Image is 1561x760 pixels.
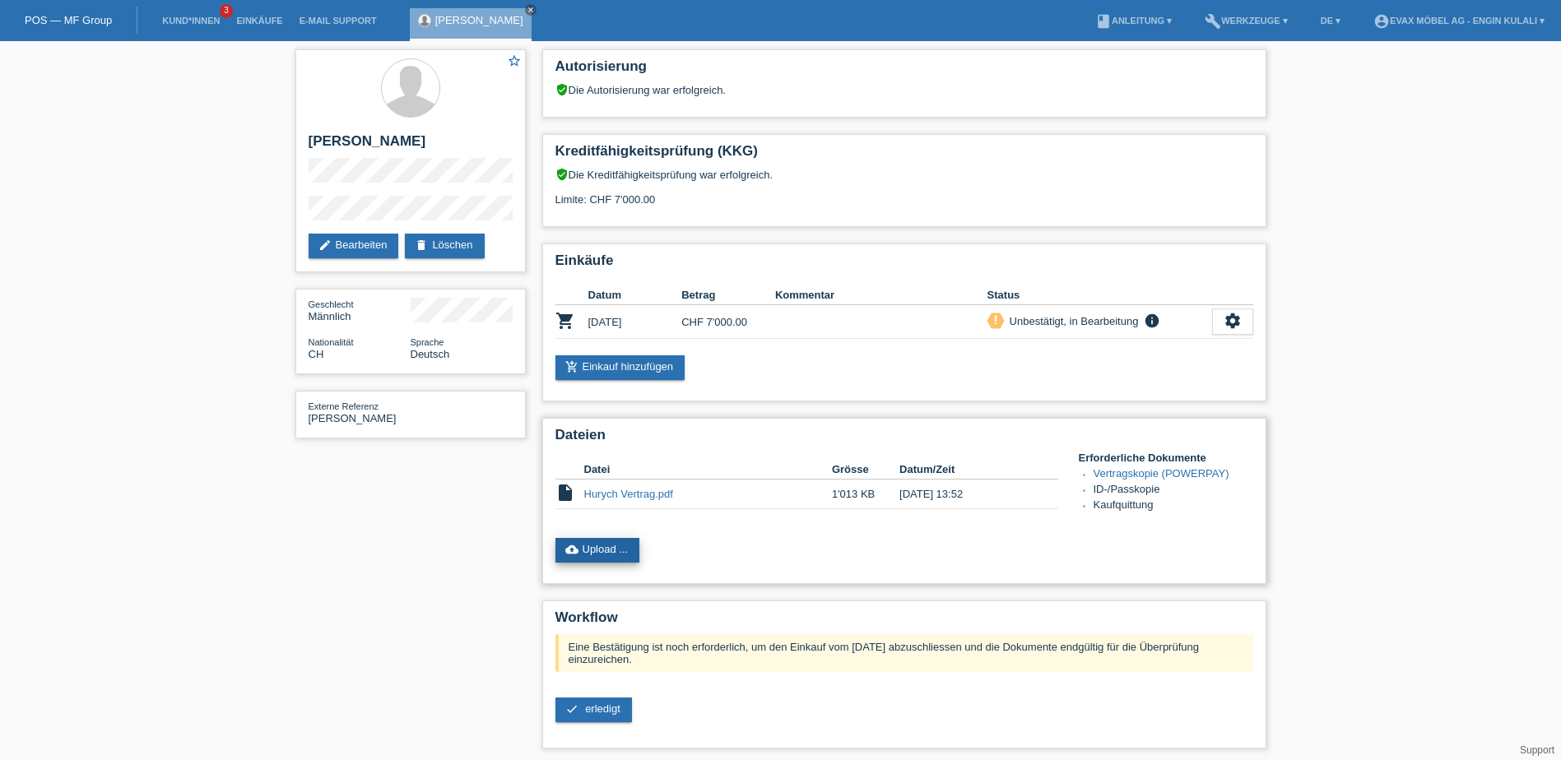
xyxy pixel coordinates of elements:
i: delete [415,239,428,252]
h2: Einkäufe [555,253,1253,277]
td: 1'013 KB [832,480,899,509]
i: verified_user [555,83,569,96]
a: editBearbeiten [309,234,399,258]
div: Die Kreditfähigkeitsprüfung war erfolgreich. Limite: CHF 7'000.00 [555,168,1253,218]
span: Geschlecht [309,299,354,309]
div: Unbestätigt, in Bearbeitung [1005,313,1139,330]
th: Betrag [681,285,775,305]
h2: [PERSON_NAME] [309,133,513,158]
th: Status [987,285,1212,305]
a: E-Mail Support [291,16,385,25]
i: build [1205,13,1221,30]
a: Hurych Vertrag.pdf [584,488,673,500]
i: insert_drive_file [555,483,575,503]
a: buildWerkzeuge ▾ [1196,16,1296,25]
th: Datum/Zeit [899,460,1034,480]
span: 3 [220,4,233,18]
th: Kommentar [775,285,987,305]
i: edit [318,239,332,252]
div: Männlich [309,298,411,322]
a: check erledigt [555,697,632,722]
li: ID-/Passkopie [1094,483,1253,498]
h2: Workflow [555,609,1253,634]
span: erledigt [585,702,620,715]
span: Externe Referenz [309,401,379,411]
i: close [527,6,535,14]
div: Die Autorisierung war erfolgreich. [555,83,1253,96]
i: info [1142,313,1162,329]
span: Deutsch [411,348,450,360]
td: [DATE] 13:52 [899,480,1034,509]
a: cloud_uploadUpload ... [555,538,640,563]
a: Einkäufe [228,16,290,25]
a: account_circleEVAX Möbel AG - Engin Kulali ▾ [1365,16,1553,25]
i: book [1095,13,1112,30]
span: Sprache [411,337,444,347]
td: [DATE] [588,305,682,339]
h2: Autorisierung [555,58,1253,83]
a: deleteLöschen [405,234,484,258]
span: Schweiz [309,348,324,360]
a: Kund*innen [154,16,228,25]
i: star_border [507,53,522,68]
h2: Kreditfähigkeitsprüfung (KKG) [555,143,1253,168]
a: bookAnleitung ▾ [1087,16,1180,25]
a: POS — MF Group [25,14,112,26]
div: [PERSON_NAME] [309,400,411,424]
li: Kaufquittung [1094,498,1253,514]
a: close [525,4,537,16]
a: star_border [507,53,522,71]
i: account_circle [1373,13,1390,30]
a: [PERSON_NAME] [435,14,523,26]
i: check [565,702,578,716]
td: CHF 7'000.00 [681,305,775,339]
i: verified_user [555,168,569,181]
a: Vertragskopie (POWERPAY) [1094,467,1229,480]
th: Datei [584,460,832,480]
i: cloud_upload [565,543,578,556]
a: Support [1520,744,1554,756]
h2: Dateien [555,427,1253,452]
i: priority_high [990,314,1001,326]
a: add_shopping_cartEinkauf hinzufügen [555,355,685,380]
i: POSP00026756 [555,311,575,331]
i: settings [1224,312,1242,330]
th: Grösse [832,460,899,480]
a: DE ▾ [1312,16,1349,25]
span: Nationalität [309,337,354,347]
h4: Erforderliche Dokumente [1079,452,1253,464]
th: Datum [588,285,682,305]
div: Eine Bestätigung ist noch erforderlich, um den Einkauf vom [DATE] abzuschliessen und die Dokument... [555,634,1253,672]
i: add_shopping_cart [565,360,578,373]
